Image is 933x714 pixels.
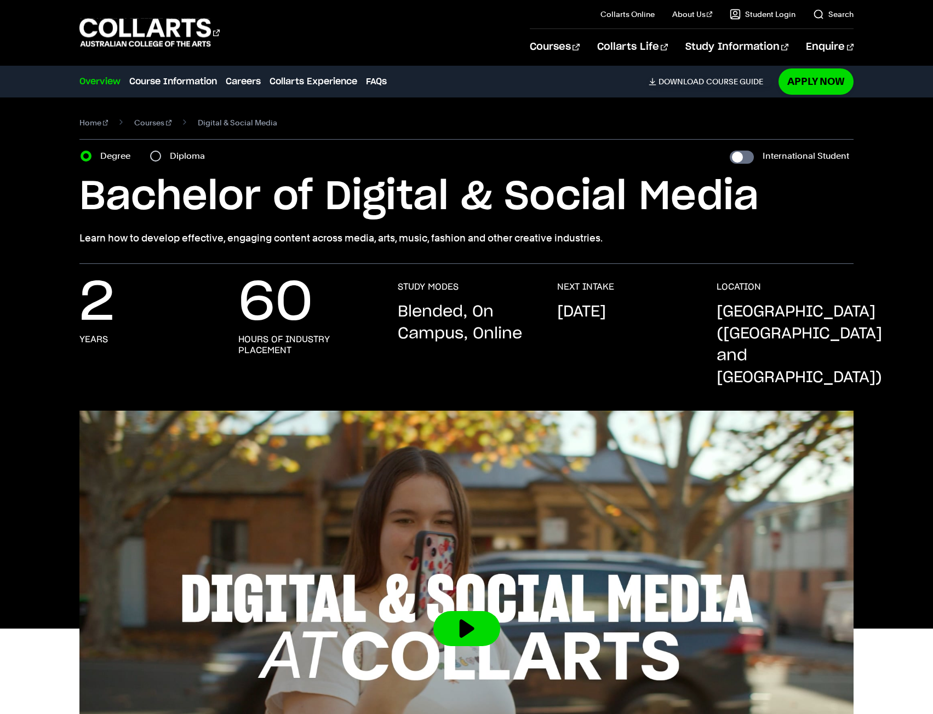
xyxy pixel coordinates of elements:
a: Collarts Life [597,29,668,65]
h3: NEXT INTAKE [557,281,614,292]
a: Collarts Online [600,9,655,20]
h3: LOCATION [717,281,761,292]
a: Courses [530,29,580,65]
h3: STUDY MODES [398,281,459,292]
a: Course Information [129,75,217,88]
div: Go to homepage [79,17,220,48]
a: Student Login [730,9,795,20]
h3: hours of industry placement [238,334,376,356]
h1: Bachelor of Digital & Social Media [79,172,854,222]
span: Digital & Social Media [198,115,277,130]
a: Overview [79,75,121,88]
label: Degree [100,148,137,164]
a: Collarts Experience [270,75,357,88]
p: [DATE] [557,301,606,323]
a: DownloadCourse Guide [649,77,772,87]
label: Diploma [170,148,211,164]
label: International Student [763,148,849,164]
a: Apply Now [779,68,854,94]
p: Blended, On Campus, Online [398,301,535,345]
a: FAQs [366,75,387,88]
p: 60 [238,281,313,325]
a: Home [79,115,108,130]
p: [GEOGRAPHIC_DATA] ([GEOGRAPHIC_DATA] and [GEOGRAPHIC_DATA]) [717,301,882,389]
span: Download [659,77,704,87]
a: Careers [226,75,261,88]
a: Search [813,9,854,20]
a: Study Information [685,29,788,65]
p: Learn how to develop effective, engaging content across media, arts, music, fashion and other cre... [79,231,854,246]
a: Courses [134,115,171,130]
p: 2 [79,281,115,325]
a: About Us [672,9,713,20]
h3: years [79,334,108,345]
a: Enquire [806,29,854,65]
